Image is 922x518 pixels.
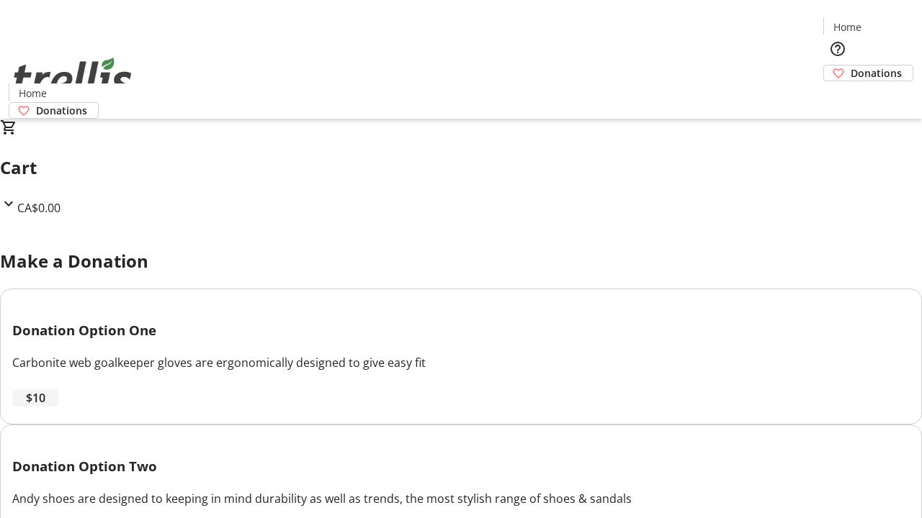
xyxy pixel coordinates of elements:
span: Home [19,86,47,101]
h3: Donation Option One [12,320,910,340]
img: Orient E2E Organization iFr263TEYm's Logo [9,42,137,114]
span: Home [833,19,861,35]
a: Donations [9,102,99,119]
button: Cart [823,81,852,110]
span: Donations [36,103,87,118]
button: $10 [12,389,58,406]
div: Andy shoes are designed to keeping in mind durability as well as trends, the most stylish range o... [12,490,910,507]
button: Help [823,35,852,63]
h3: Donation Option Two [12,456,910,476]
div: Carbonite web goalkeeper gloves are ergonomically designed to give easy fit [12,354,910,371]
span: $10 [26,389,45,406]
a: Home [9,86,55,101]
a: Donations [823,65,913,81]
a: Home [824,19,870,35]
span: CA$0.00 [17,200,61,216]
span: Donations [851,65,902,81]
